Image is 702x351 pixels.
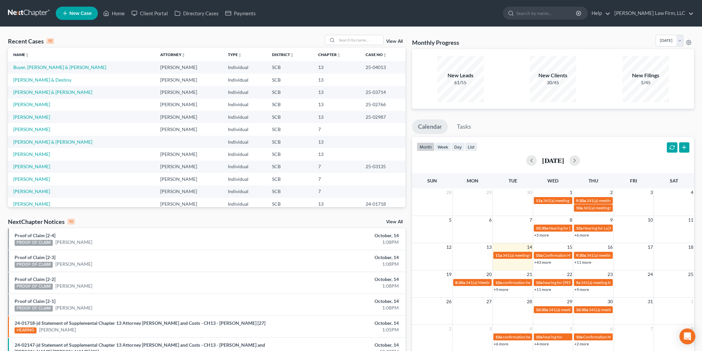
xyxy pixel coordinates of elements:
a: [PERSON_NAME] [13,114,50,120]
td: Individual [223,136,267,148]
span: 341(a) meeting for [PERSON_NAME] & [PERSON_NAME] [503,253,602,258]
span: New Case [69,11,92,16]
td: Individual [223,61,267,73]
span: 11a [495,253,502,258]
div: 1:08PM [275,283,399,289]
div: October, 14 [275,320,399,326]
td: 25-02766 [360,99,405,111]
i: unfold_more [383,53,387,57]
div: HEARING [15,327,36,333]
span: 4 [529,325,533,333]
a: +43 more [534,260,551,265]
span: 9:30a [576,198,586,203]
span: Fri [630,178,637,183]
span: 5 [569,325,573,333]
td: Individual [223,173,267,185]
span: 2 [609,188,613,196]
div: October, 14 [275,232,399,239]
span: Sun [427,178,437,183]
a: +6 more [494,341,508,346]
td: [PERSON_NAME] [155,99,222,111]
button: list [465,142,477,151]
td: 7 [313,185,360,198]
a: [PERSON_NAME] & [PERSON_NAME] [13,139,92,145]
td: 25-04013 [360,61,405,73]
span: 341(a) meeting for [PERSON_NAME] [581,280,645,285]
a: Case Nounfold_more [366,52,387,57]
a: +5 more [534,233,549,238]
span: 23 [607,270,613,278]
td: Individual [223,198,267,210]
div: NextChapter Notices [8,218,75,226]
td: Individual [223,86,267,98]
span: hearing for [543,334,562,339]
td: 25-02987 [360,111,405,123]
span: 29 [486,188,492,196]
span: 25 [687,270,694,278]
span: 22 [566,270,573,278]
td: SCB [267,74,313,86]
span: 18 [687,243,694,251]
i: unfold_more [290,53,294,57]
td: 13 [313,198,360,210]
td: Individual [223,111,267,123]
span: 3 [488,325,492,333]
a: +11 more [534,287,551,292]
a: +6 more [574,233,589,238]
input: Search by name... [337,35,383,45]
td: Individual [223,123,267,135]
td: Individual [223,99,267,111]
td: [PERSON_NAME] [155,148,222,160]
div: 61/55 [437,79,484,86]
a: +4 more [534,341,549,346]
td: [PERSON_NAME] [155,173,222,185]
span: 5 [448,216,452,224]
i: unfold_more [181,53,185,57]
div: 5/45 [622,79,669,86]
a: [PERSON_NAME] [55,305,92,311]
a: [PERSON_NAME] [13,102,50,107]
span: 6 [609,325,613,333]
span: 15 [566,243,573,251]
span: 341(a) meeting for [PERSON_NAME] [583,205,647,210]
span: 17 [647,243,654,251]
td: [PERSON_NAME] [155,185,222,198]
a: 24-01718-jd Statement of Supplemental Chapter 13 Attorney [PERSON_NAME] and Costs - CH13 - [PERSO... [15,320,265,326]
td: 24-01718 [360,198,405,210]
span: 9:30a [576,253,586,258]
td: 13 [313,111,360,123]
span: Wed [547,178,558,183]
td: SCB [267,173,313,185]
td: [PERSON_NAME] [155,61,222,73]
span: 24 [647,270,654,278]
td: SCB [267,111,313,123]
div: October, 14 [275,342,399,348]
a: Typeunfold_more [228,52,242,57]
span: 10a [536,280,542,285]
span: 27 [486,298,492,306]
span: Mon [467,178,478,183]
span: 8:30a [455,280,465,285]
span: 10:30a [536,226,548,231]
span: 8 [690,325,694,333]
td: 13 [313,99,360,111]
div: PROOF OF CLAIM [15,306,53,312]
span: 10a [536,253,542,258]
span: 341(a) meeting for [PERSON_NAME] [587,253,651,258]
a: Proof of Claim [2-1] [15,298,55,304]
input: Search by name... [516,7,577,19]
span: 13 [486,243,492,251]
span: 10a [495,280,502,285]
div: New Clients [530,72,576,79]
span: 10a [576,205,583,210]
div: 1:08PM [275,261,399,267]
a: Home [100,7,128,19]
span: Confirmation Hearing for [PERSON_NAME] [583,334,659,339]
span: 1 [569,188,573,196]
td: 13 [313,74,360,86]
a: [PERSON_NAME] [55,261,92,267]
a: Chapterunfold_more [318,52,341,57]
span: 6 [488,216,492,224]
a: +9 more [574,287,589,292]
a: [PERSON_NAME] [13,188,50,194]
